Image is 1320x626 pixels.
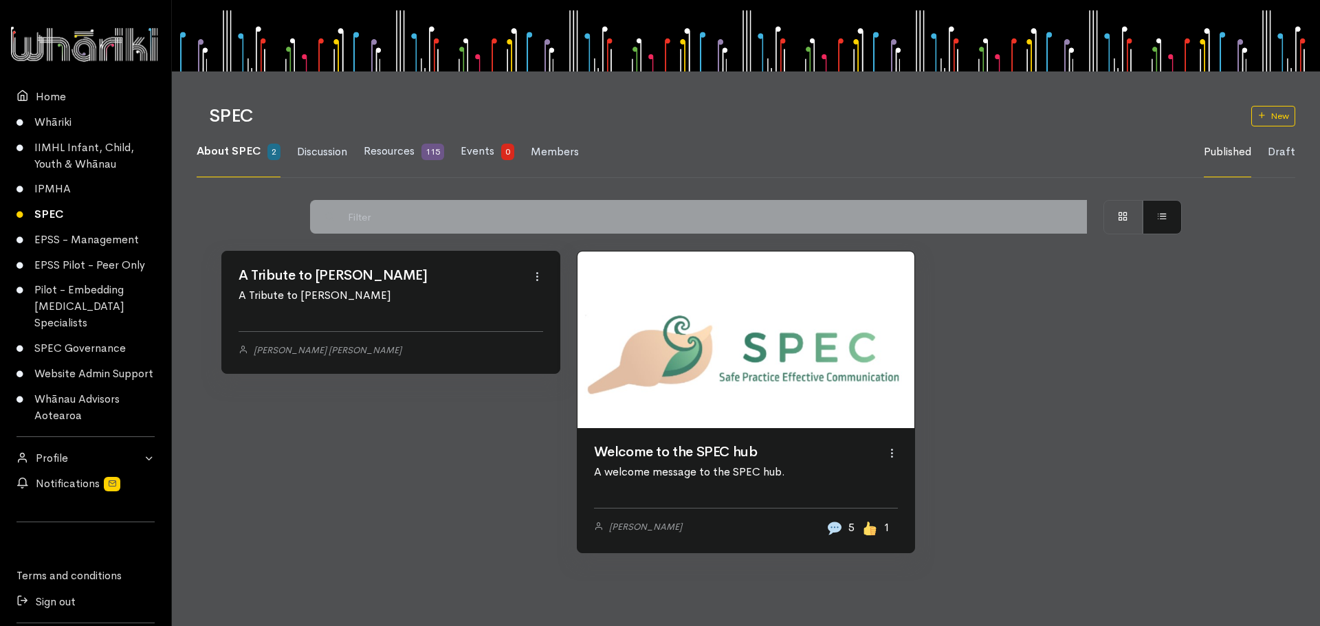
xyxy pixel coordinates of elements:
[341,200,1087,234] input: Filter
[197,126,280,177] a: About SPEC 2
[461,144,494,158] span: Events
[58,530,113,547] iframe: LinkedIn Embedded Content
[1268,127,1295,177] a: Draft
[1204,127,1251,177] a: Published
[461,126,514,177] a: Events 0
[421,144,444,160] span: 115
[531,127,579,177] a: Members
[531,144,579,159] span: Members
[364,144,415,158] span: Resources
[364,126,444,177] a: Resources 115
[197,144,261,158] span: About SPEC
[297,144,347,159] span: Discussion
[501,144,514,160] span: 0
[297,127,347,177] a: Discussion
[209,107,1235,126] h1: SPEC
[1251,106,1295,126] a: New
[267,144,280,160] span: 2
